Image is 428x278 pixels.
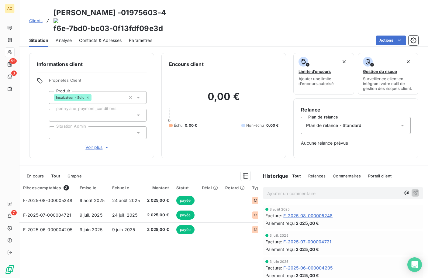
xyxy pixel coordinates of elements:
[301,140,411,146] span: Aucune relance prévue
[308,173,326,178] span: Relances
[254,213,281,217] span: 1.1 _ Vente _ Clients
[363,76,413,91] span: Surveiller ce client en intégrant votre outil de gestion des risques client.
[254,199,281,202] span: 1.1 _ Vente _ Clients
[254,228,281,232] span: 1.1 _ Vente _ Clients
[112,227,135,232] span: 9 juin 2025
[5,4,15,13] div: AC
[64,185,69,190] span: 3
[225,185,245,190] div: Retard
[169,60,204,68] h6: Encours client
[270,260,289,263] span: 3 juin 2025
[185,123,197,128] span: 0,00 €
[407,257,422,272] div: Open Intercom Messenger
[112,198,140,203] span: 24 août 2025
[376,36,406,45] button: Actions
[80,227,103,232] span: 9 juin 2025
[368,173,392,178] span: Portail client
[176,196,195,205] span: payée
[112,212,138,218] span: 24 juil. 2025
[49,144,147,151] button: Voir plus
[80,212,102,218] span: 9 juil. 2025
[265,212,282,219] span: Facture :
[176,185,195,190] div: Statut
[296,246,319,252] span: 2 025,00 €
[174,123,183,128] span: Échu
[147,197,169,204] span: 2 025,00 €
[296,220,319,226] span: 2 025,00 €
[299,76,349,86] span: Ajouter une limite d’encours autorisé
[51,173,60,178] span: Tout
[80,185,105,190] div: Émise le
[283,265,333,271] span: F-2025-06-000004205
[147,227,169,233] span: 2 025,00 €
[299,69,331,74] span: Limite d’encours
[27,173,44,178] span: En cours
[283,212,333,219] span: F-2025-08-000005248
[54,112,59,118] input: Ajouter une valeur
[283,239,331,245] span: F-2025-07-000004721
[91,95,96,100] input: Ajouter une valeur
[147,185,169,190] div: Montant
[265,220,295,226] span: Paiement reçu
[85,144,110,150] span: Voir plus
[80,198,105,203] span: 9 août 2025
[292,173,301,178] span: Tout
[112,185,140,190] div: Échue le
[5,265,15,274] img: Logo LeanPay
[202,185,218,190] div: Délai
[301,106,411,113] h6: Relance
[79,37,122,43] span: Contacts & Adresses
[168,118,171,123] span: 0
[176,211,195,220] span: payée
[37,60,147,68] h6: Informations client
[11,70,17,76] span: 3
[53,7,166,34] h3: [PERSON_NAME] - f6e-7bd0-bc03-0f13fdf09e3d
[56,37,72,43] span: Analyse
[147,212,169,218] span: 2 025,00 €
[29,37,48,43] span: Situation
[246,123,264,128] span: Non-échu
[270,234,288,237] span: 3 juil. 2025
[252,185,310,190] div: Types de dépenses / revenus
[266,123,278,128] span: 0,00 €
[293,53,354,95] button: Limite d’encoursAjouter une limite d’encours autorisé
[23,185,72,190] div: Pièces comptables
[9,58,17,64] span: 52
[49,78,147,86] span: Propriétés Client
[53,18,166,23] img: actions-icon.png
[176,225,195,234] span: payée
[265,265,282,271] span: Facture :
[23,227,72,232] span: F-2025-06-000004205
[306,122,361,129] span: Plan de relance - Standard
[129,37,152,43] span: Paramètres
[121,8,166,17] onoff-telecom-ce-phone-number-wrapper: 01975603-4
[23,212,71,218] span: F-2025-07-000004721
[11,210,17,215] span: 7
[358,53,418,95] button: Gestion du risqueSurveiller ce client en intégrant votre outil de gestion des risques client.
[29,18,43,23] span: Clients
[54,130,59,136] input: Ajouter une valeur
[265,246,295,252] span: Paiement reçu
[363,69,397,74] span: Gestion du risque
[169,91,279,109] h2: 0,00 €
[270,208,290,211] span: 3 août 2025
[23,198,72,203] span: F-2025-08-000005248
[29,18,43,24] a: Clients
[67,173,82,178] span: Graphe
[258,172,288,180] h6: Historique
[56,96,85,99] span: Incubateur - Solo
[333,173,361,178] span: Commentaires
[265,239,282,245] span: Facture :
